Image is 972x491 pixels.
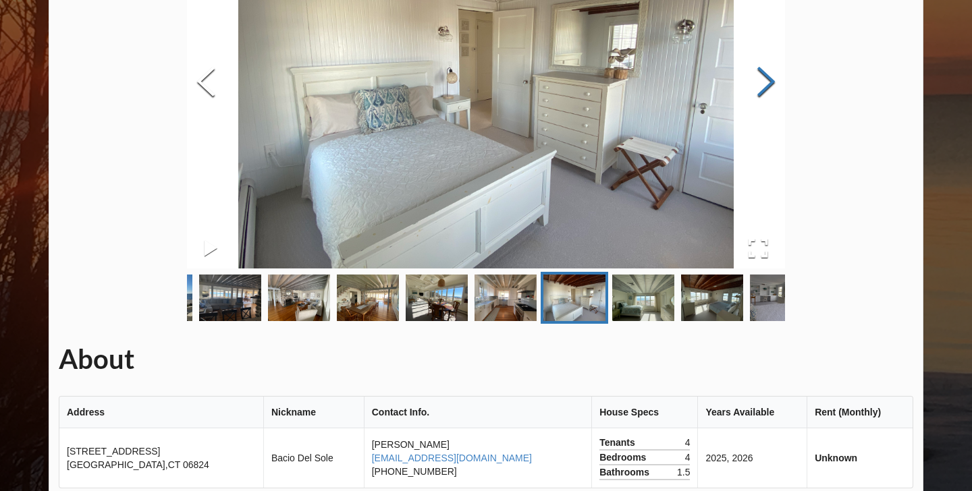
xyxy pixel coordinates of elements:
[59,342,913,376] h1: About
[334,272,402,324] a: Go to Slide 4
[599,465,653,479] span: Bathrooms
[599,451,649,464] span: Bedrooms
[599,436,639,449] span: Tenants
[67,446,160,457] span: [STREET_ADDRESS]
[681,275,743,321] img: IMG_8266.jpg
[472,272,539,324] a: Go to Slide 6
[187,22,225,144] button: Previous Slide
[697,397,807,428] th: Years Available
[807,397,913,428] th: Rent (Monthly)
[685,436,691,449] span: 4
[697,428,807,488] td: 2025, 2026
[263,397,364,428] th: Nickname
[747,272,815,324] a: Go to Slide 10
[263,428,364,488] td: Bacio Del Sole
[199,275,261,321] img: IMG_7904.jpg
[187,229,235,268] button: Play or Pause Slideshow
[815,453,857,463] b: Unknown
[475,275,537,321] img: IMG_8252.jpg
[685,451,691,464] span: 4
[750,275,812,321] img: IMG_8277.jpg
[196,272,264,324] a: Go to Slide 2
[364,397,591,428] th: Contact Info.
[543,275,605,321] img: IMG_8262.jpg
[128,272,726,324] div: Thumbnail Navigation
[677,465,690,479] span: 1.5
[406,275,468,321] img: IMG_8250.jpg
[268,275,330,321] img: IMG_8026.jpg
[337,275,399,321] img: IMG_8245.jpg
[403,272,470,324] a: Go to Slide 5
[612,275,674,321] img: IMG_8264.jpg
[59,397,263,428] th: Address
[731,229,785,268] button: Open Fullscreen
[67,459,209,470] span: [GEOGRAPHIC_DATA] , CT 06824
[372,453,532,463] a: [EMAIL_ADDRESS][DOMAIN_NAME]
[541,272,608,324] a: Go to Slide 7
[747,22,785,144] button: Next Slide
[265,272,333,324] a: Go to Slide 3
[678,272,746,324] a: Go to Slide 9
[610,272,677,324] a: Go to Slide 8
[591,397,697,428] th: House Specs
[364,428,591,488] td: [PERSON_NAME] [PHONE_NUMBER]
